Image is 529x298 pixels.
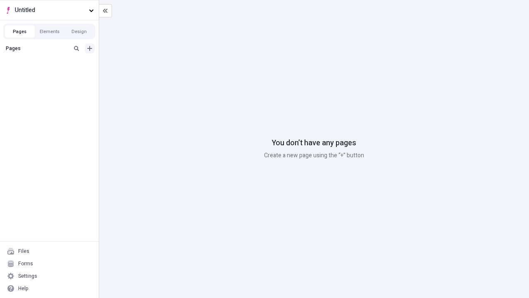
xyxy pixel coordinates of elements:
button: Add new [85,43,95,53]
button: Elements [35,25,64,38]
span: Untitled [15,6,86,15]
div: Files [18,248,29,255]
p: You don’t have any pages [272,138,356,149]
p: Create a new page using the “+” button [264,151,364,160]
div: Help [18,285,29,292]
div: Forms [18,260,33,267]
div: Pages [6,45,68,52]
div: Settings [18,273,37,279]
button: Design [64,25,94,38]
button: Pages [5,25,35,38]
